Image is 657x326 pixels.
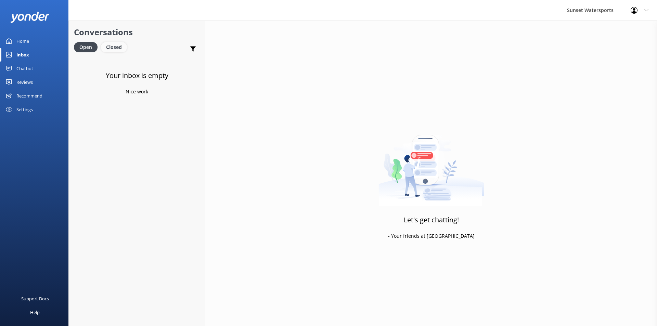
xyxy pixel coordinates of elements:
div: Closed [101,42,127,52]
div: Reviews [16,75,33,89]
h3: Let's get chatting! [404,214,459,225]
div: Help [30,305,40,319]
div: Open [74,42,98,52]
div: Support Docs [21,292,49,305]
h3: Your inbox is empty [106,70,168,81]
div: Recommend [16,89,42,103]
div: Home [16,34,29,48]
a: Closed [101,43,130,51]
div: Inbox [16,48,29,62]
img: yonder-white-logo.png [10,12,50,23]
a: Open [74,43,101,51]
h2: Conversations [74,26,200,39]
p: - Your friends at [GEOGRAPHIC_DATA] [388,232,475,240]
div: Settings [16,103,33,116]
div: Chatbot [16,62,33,75]
img: artwork of a man stealing a conversation from at giant smartphone [378,120,484,206]
p: Nice work [126,88,148,95]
